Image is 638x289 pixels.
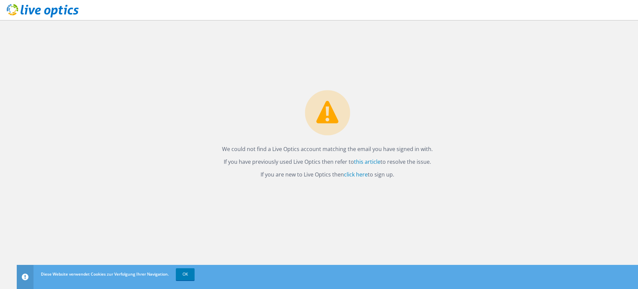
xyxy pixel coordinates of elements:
a: OK [176,268,195,280]
a: this article [354,158,380,166]
a: click here [344,171,368,178]
span: Diese Website verwendet Cookies zur Verfolgung Ihrer Navigation. [41,271,169,277]
p: If you are new to Live Optics then to sign up. [222,170,433,179]
p: If you have previously used Live Optics then refer to to resolve the issue. [222,157,433,167]
p: We could not find a Live Optics account matching the email you have signed in with. [222,145,433,154]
